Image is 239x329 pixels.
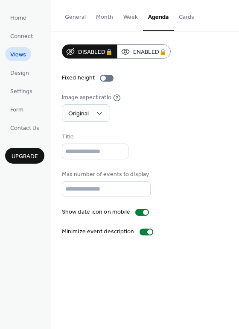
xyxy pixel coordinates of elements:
a: Connect [5,29,38,43]
div: Image aspect ratio [62,93,111,102]
span: Original [68,108,89,120]
div: Fixed height [62,73,95,82]
a: Views [5,47,31,61]
div: Minimize event description [62,227,134,236]
div: Max number of events to display [62,170,149,179]
span: Views [10,50,26,59]
a: Form [5,102,29,116]
div: Show date icon on mobile [62,208,130,217]
span: Contact Us [10,124,39,133]
span: Connect [10,32,33,41]
button: Upgrade [5,148,44,164]
div: Title [62,132,127,141]
a: Home [5,10,32,24]
span: Design [10,69,29,78]
span: Upgrade [12,152,38,161]
a: Contact Us [5,120,44,135]
a: Design [5,65,34,79]
a: Settings [5,84,38,98]
span: Settings [10,87,32,96]
span: Form [10,106,23,115]
span: Home [10,14,26,23]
